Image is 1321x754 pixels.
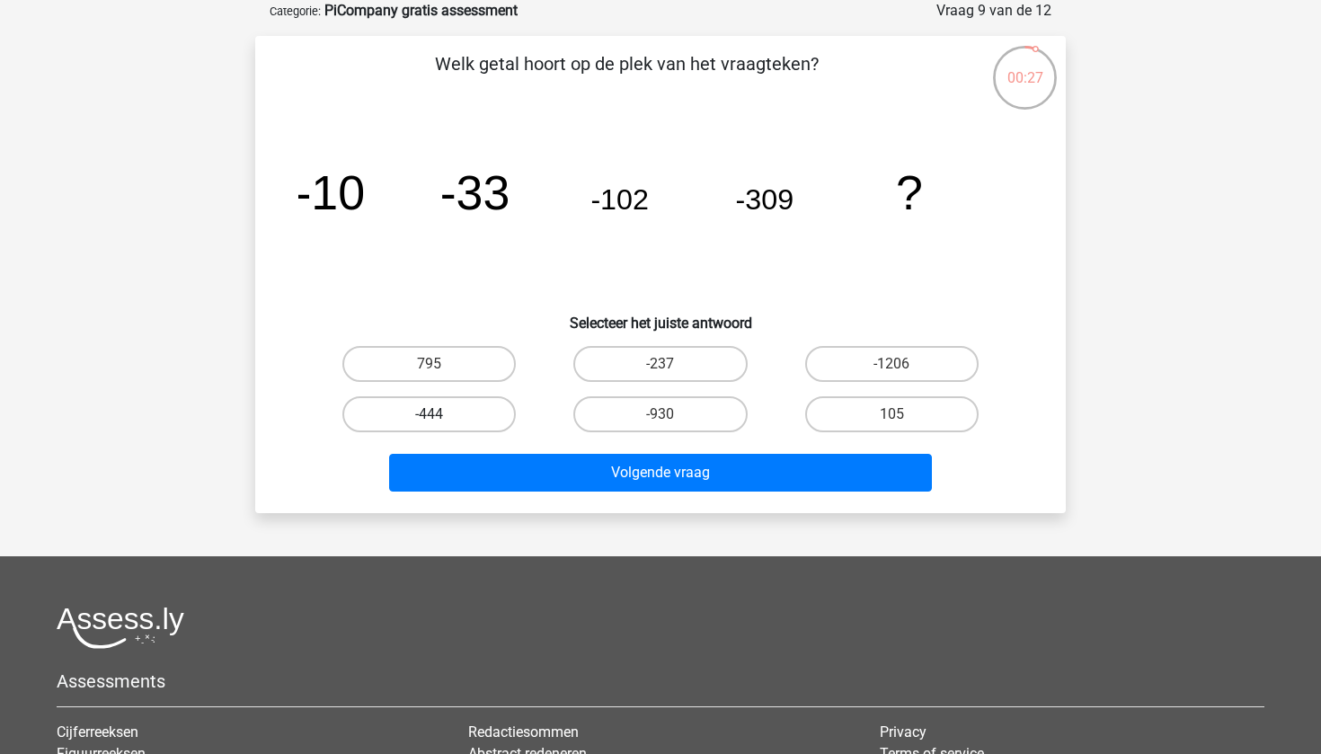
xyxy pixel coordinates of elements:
[342,346,516,382] label: 795
[284,50,970,104] p: Welk getal hoort op de plek van het vraagteken?
[284,300,1037,332] h6: Selecteer het juiste antwoord
[573,346,747,382] label: -237
[991,44,1059,89] div: 00:27
[57,723,138,741] a: Cijferreeksen
[324,2,518,19] strong: PiCompany gratis assessment
[342,396,516,432] label: -444
[270,4,321,18] small: Categorie:
[468,723,579,741] a: Redactiesommen
[440,165,510,219] tspan: -33
[805,346,979,382] label: -1206
[590,183,649,216] tspan: -102
[896,165,923,219] tspan: ?
[389,454,933,492] button: Volgende vraag
[805,396,979,432] label: 105
[573,396,747,432] label: -930
[295,165,365,219] tspan: -10
[57,607,184,649] img: Assessly logo
[736,183,794,216] tspan: -309
[57,670,1264,692] h5: Assessments
[880,723,926,741] a: Privacy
